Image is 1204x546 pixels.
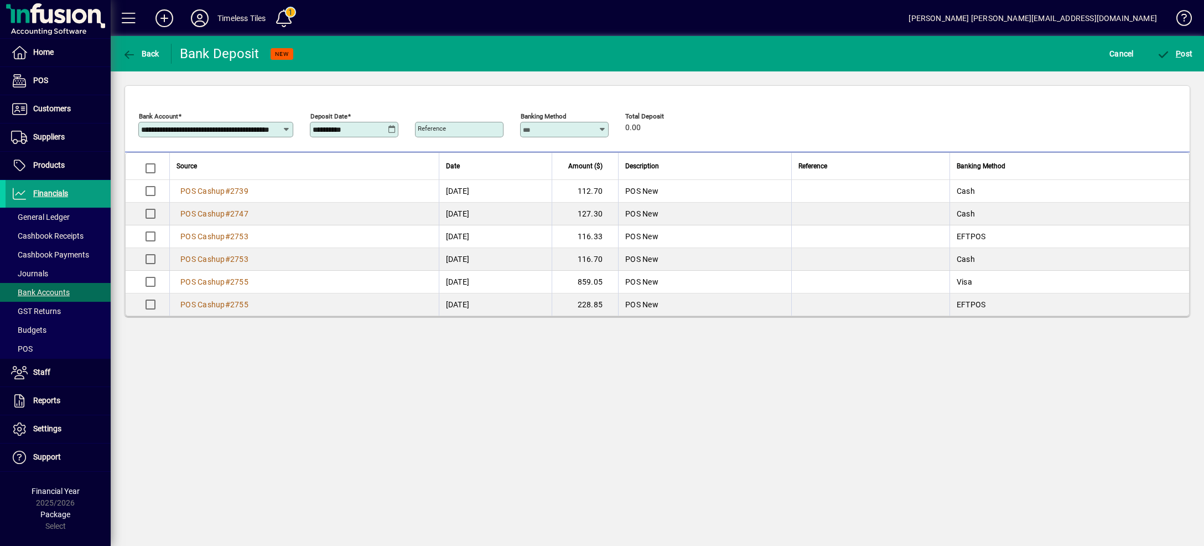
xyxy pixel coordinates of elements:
span: POS [33,76,48,85]
span: POS Cashup [180,209,225,218]
td: [DATE] [439,225,552,248]
span: Suppliers [33,132,65,141]
span: POS Cashup [180,255,225,264]
div: Bank Deposit [180,45,260,63]
div: [PERSON_NAME] [PERSON_NAME][EMAIL_ADDRESS][DOMAIN_NAME] [909,9,1157,27]
span: Cash [957,255,975,264]
span: GST Returns [11,307,61,316]
span: Reports [33,396,60,405]
a: Support [6,444,111,471]
mat-label: Bank Account [139,112,178,120]
td: 127.30 [552,203,618,225]
span: POS New [625,209,658,218]
td: [DATE] [439,271,552,293]
span: Home [33,48,54,56]
span: # [225,277,230,286]
a: Suppliers [6,123,111,151]
span: POS Cashup [180,300,225,309]
a: POS [6,339,111,358]
span: EFTPOS [957,232,986,241]
span: Back [122,49,159,58]
button: Cancel [1107,44,1136,64]
div: Banking Method [957,160,1175,172]
span: # [225,232,230,241]
mat-label: Banking Method [521,112,567,120]
span: Date [446,160,460,172]
span: Cashbook Receipts [11,231,84,240]
a: POS Cashup#2739 [177,185,252,197]
span: Financials [33,189,68,198]
div: Amount ($) [559,160,613,172]
span: EFTPOS [957,300,986,309]
app-page-header-button: Back [111,44,172,64]
a: Products [6,152,111,179]
a: Customers [6,95,111,123]
a: POS [6,67,111,95]
a: POS Cashup#2755 [177,276,252,288]
span: Products [33,161,65,169]
span: Bank Accounts [11,288,70,297]
span: POS Cashup [180,232,225,241]
span: ost [1157,49,1193,58]
td: 116.33 [552,225,618,248]
div: Timeless Tiles [217,9,266,27]
a: General Ledger [6,208,111,226]
a: Cashbook Payments [6,245,111,264]
span: Settings [33,424,61,433]
span: Cash [957,187,975,195]
span: Cancel [1109,45,1134,63]
a: Staff [6,359,111,387]
span: POS Cashup [180,277,225,286]
a: Settings [6,415,111,443]
span: Reference [798,160,827,172]
a: Budgets [6,321,111,339]
td: [DATE] [439,203,552,225]
a: POS Cashup#2747 [177,208,252,220]
span: 2753 [230,232,248,241]
td: 859.05 [552,271,618,293]
div: Reference [798,160,943,172]
a: Journals [6,264,111,283]
span: # [225,255,230,264]
span: 2755 [230,277,248,286]
div: Description [625,160,785,172]
span: POS New [625,232,658,241]
span: Staff [33,368,50,377]
a: Knowledge Base [1168,2,1190,38]
span: 0.00 [625,123,641,132]
div: Date [446,160,546,172]
a: GST Returns [6,302,111,321]
span: # [225,209,230,218]
a: POS Cashup#2753 [177,230,252,243]
span: Source [177,160,197,172]
mat-label: Reference [418,125,446,132]
button: Profile [182,8,217,28]
a: Bank Accounts [6,283,111,302]
span: POS New [625,255,658,264]
mat-label: Deposit Date [310,112,347,120]
span: Visa [957,277,972,286]
div: Source [177,160,432,172]
td: [DATE] [439,248,552,271]
span: Total Deposit [625,113,692,120]
span: 2747 [230,209,248,218]
a: POS Cashup#2753 [177,253,252,265]
span: Financial Year [32,487,80,496]
span: General Ledger [11,213,70,222]
a: Home [6,39,111,66]
td: 228.85 [552,293,618,316]
span: Journals [11,269,48,278]
span: Cash [957,209,975,218]
span: # [225,187,230,195]
span: POS [11,344,33,353]
span: Support [33,452,61,461]
td: [DATE] [439,293,552,316]
span: Banking Method [957,160,1005,172]
span: Amount ($) [568,160,603,172]
span: POS New [625,187,658,195]
span: Customers [33,104,71,113]
span: POS New [625,277,658,286]
span: # [225,300,230,309]
a: Cashbook Receipts [6,226,111,245]
span: P [1176,49,1181,58]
